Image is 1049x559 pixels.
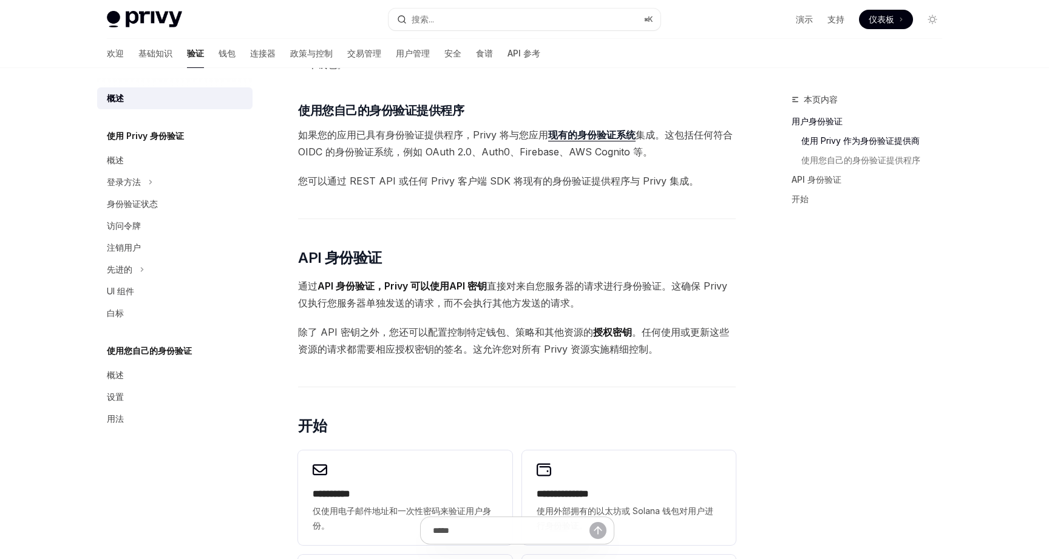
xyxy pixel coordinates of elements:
a: 用户管理 [396,39,430,68]
font: 开始 [792,194,809,204]
img: 灯光标志 [107,11,182,28]
a: 仪表板 [859,10,913,29]
font: 连接器 [250,48,276,58]
font: API 身份验证 [298,249,381,266]
font: API 参考 [508,48,540,58]
a: 连接器 [250,39,276,68]
a: 支持 [827,13,844,25]
font: 直接对来自您服务器的请求进行身份验证 [487,280,662,292]
button: 搜索...⌘K [389,8,660,30]
font: 本页内容 [804,94,838,104]
font: 使用您自己的身份验证提供程序 [298,103,464,118]
font: 支持 [827,14,844,24]
font: 使用外部拥有的以太坊或 Solana 钱包对用户进行身份验证。 [537,506,713,530]
font: 概述 [107,155,124,165]
font: 交易管理 [347,48,381,58]
font: 注销用户 [107,242,141,252]
font: 使用 Privy 作为身份验证提供商 [801,135,920,146]
font: 仪表板 [869,14,894,24]
font: 访问令牌 [107,220,141,231]
a: 政策与控制 [290,39,333,68]
font: 使用 Privy 身份验证 [107,130,184,141]
font: 政策与控制 [290,48,333,58]
font: 演示 [796,14,813,24]
a: 钱包 [219,39,236,68]
a: 安全 [444,39,461,68]
font: 通过 [298,280,317,292]
a: API 身份验证 [792,170,952,189]
font: 概述 [107,370,124,380]
font: 先进的 [107,264,132,274]
a: 演示 [796,13,813,25]
font: 欢迎 [107,48,124,58]
a: 验证 [187,39,204,68]
font: 您可以通过 REST API 或任何 Privy 客户端 SDK 将现有的身份验证提供程序与 Privy 集成。 [298,175,699,187]
a: 注销用户 [97,237,253,259]
a: 访问令牌 [97,215,253,237]
a: 概述 [97,149,253,171]
font: UI 组件 [107,286,134,296]
font: 用户管理 [396,48,430,58]
font: K [648,15,653,24]
font: 食谱 [476,48,493,58]
a: 使用 Privy 作为身份验证提供商 [801,131,952,151]
a: 用法 [97,408,253,430]
font: 使用您自己的身份验证 [107,345,192,356]
a: 设置 [97,386,253,408]
font: 设置 [107,391,124,402]
a: 现有的身份验证系统 [548,129,636,141]
font: 白标 [107,308,124,318]
font: 安全 [444,48,461,58]
button: 切换暗模式 [923,10,942,29]
font: 仅使用电子邮件地址和一次性密码来验证用户身份。 [313,506,491,530]
font: 如果您的应用已具有身份验证提供程序，Privy 将与您应用 [298,129,548,141]
a: 身份验证状态 [97,193,253,215]
a: 白标 [97,302,253,324]
font: 登录方法 [107,177,141,187]
font: 用户身份验证 [792,116,843,126]
a: 基础知识 [138,39,172,68]
font: 开始 [298,417,327,435]
a: 使用您自己的身份验证提供程序 [801,151,952,170]
a: 用户身份验证 [792,112,952,131]
font: 概述 [107,93,124,103]
font: 搜索... [412,14,434,24]
a: 欢迎 [107,39,124,68]
font: 使用您自己的身份验证提供程序 [801,155,920,165]
font: 用法 [107,413,124,424]
font: API 密钥 [449,280,487,292]
font: ⌘ [644,15,648,24]
font: 验证 [187,48,204,58]
a: API 参考 [508,39,540,68]
font: 除了 API 密钥之外，您还可以配置控制特定钱包、策略和其他资源的 [298,326,593,338]
a: 开始 [792,189,952,209]
a: 交易管理 [347,39,381,68]
a: 食谱 [476,39,493,68]
font: 基础知识 [138,48,172,58]
font: API 身份验证，Privy 可以使用 [317,280,449,292]
a: 概述 [97,364,253,386]
button: 发送消息 [589,522,606,539]
font: 身份验证状态 [107,198,158,209]
a: 概述 [97,87,253,109]
font: 授权密钥 [593,326,632,338]
a: UI 组件 [97,280,253,302]
font: 钱包 [219,48,236,58]
font: API 身份验证 [792,174,841,185]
